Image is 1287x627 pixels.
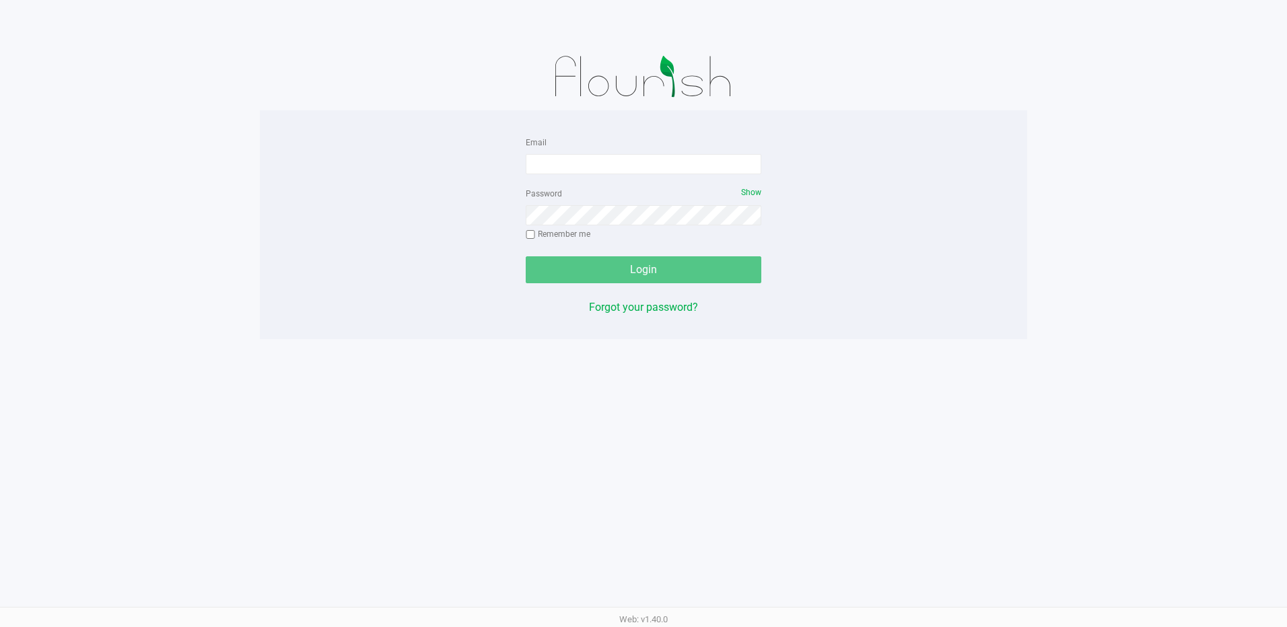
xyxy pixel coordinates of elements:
[526,230,535,239] input: Remember me
[619,614,668,624] span: Web: v1.40.0
[589,299,698,316] button: Forgot your password?
[526,188,562,200] label: Password
[526,228,590,240] label: Remember me
[741,188,761,197] span: Show
[526,137,547,149] label: Email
